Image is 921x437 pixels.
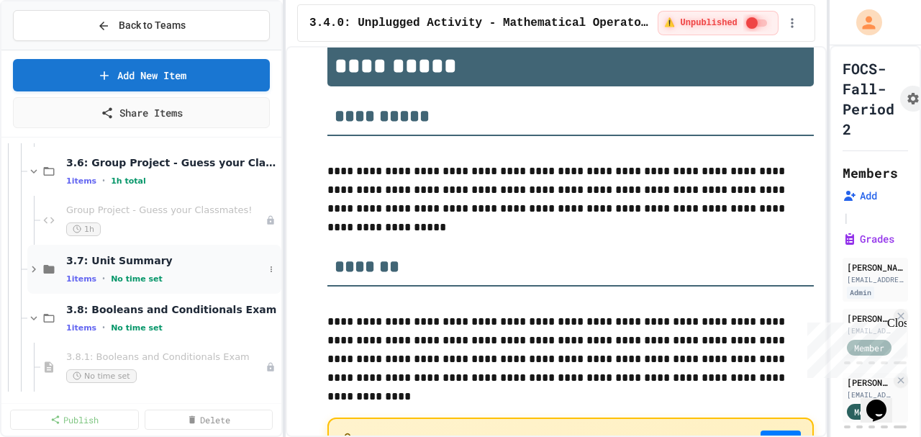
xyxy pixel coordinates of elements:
[10,410,139,430] a: Publish
[6,6,99,91] div: Chat with us now!Close
[66,351,266,364] span: 3.8.1: Booleans and Conditionals Exam
[843,189,877,203] button: Add
[847,274,904,285] div: [EMAIL_ADDRESS][PERSON_NAME][DOMAIN_NAME]
[266,215,276,225] div: Unpublished
[843,232,894,246] button: Grades
[664,17,737,29] span: ⚠️ Unpublished
[13,97,270,128] a: Share Items
[658,11,778,35] div: ⚠️ Students cannot see this content! Click the toggle to publish it and make it visible to your c...
[119,18,186,33] span: Back to Teams
[111,274,163,284] span: No time set
[102,273,105,284] span: •
[111,176,146,186] span: 1h total
[66,176,96,186] span: 1 items
[102,175,105,186] span: •
[854,405,884,418] span: Member
[843,163,898,183] h2: Members
[102,322,105,333] span: •
[66,369,137,383] span: No time set
[847,287,874,299] div: Admin
[66,156,278,169] span: 3.6: Group Project - Guess your Classmates!
[843,209,850,226] span: |
[66,274,96,284] span: 1 items
[847,389,891,400] div: [EMAIL_ADDRESS][DOMAIN_NAME]
[13,10,270,41] button: Back to Teams
[802,317,907,378] iframe: chat widget
[66,204,266,217] span: Group Project - Guess your Classmates!
[841,6,886,39] div: My Account
[66,222,101,236] span: 1h
[111,323,163,333] span: No time set
[66,303,278,316] span: 3.8: Booleans and Conditionals Exam
[264,262,278,276] button: More options
[266,362,276,372] div: Unpublished
[145,410,273,430] a: Delete
[66,254,264,267] span: 3.7: Unit Summary
[847,312,891,325] div: [PERSON_NAME]
[847,376,891,389] div: [PERSON_NAME]
[847,261,904,274] div: [PERSON_NAME]
[13,59,270,91] a: Add New Item
[843,58,894,139] h1: FOCS-Fall-Period 2
[66,323,96,333] span: 1 items
[861,379,907,423] iframe: chat widget
[309,14,652,32] span: 3.4.0: Unplugged Activity - Mathematical Operators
